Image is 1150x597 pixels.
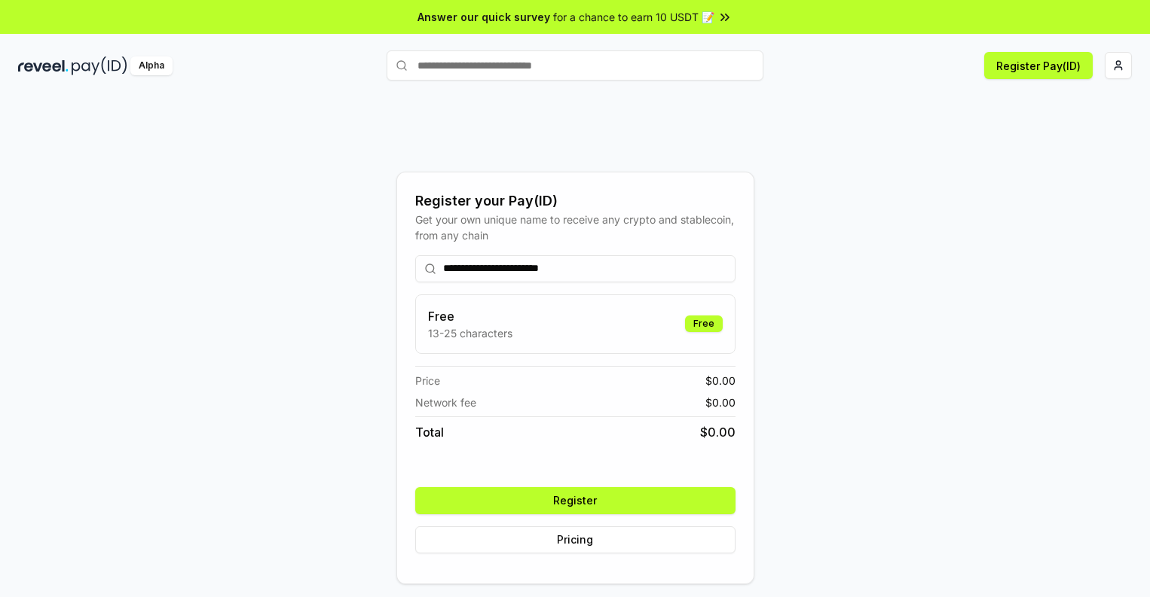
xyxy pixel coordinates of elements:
[18,56,69,75] img: reveel_dark
[417,9,550,25] span: Answer our quick survey
[705,373,736,388] span: $ 0.00
[553,9,714,25] span: for a chance to earn 10 USDT 📝
[415,190,736,212] div: Register your Pay(ID)
[415,526,736,553] button: Pricing
[428,325,512,341] p: 13-25 characters
[984,52,1093,79] button: Register Pay(ID)
[415,373,440,388] span: Price
[130,56,173,75] div: Alpha
[705,394,736,410] span: $ 0.00
[415,423,444,441] span: Total
[685,315,723,332] div: Free
[415,487,736,514] button: Register
[415,212,736,243] div: Get your own unique name to receive any crypto and stablecoin, from any chain
[428,307,512,325] h3: Free
[415,394,476,410] span: Network fee
[72,56,127,75] img: pay_id
[700,423,736,441] span: $ 0.00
